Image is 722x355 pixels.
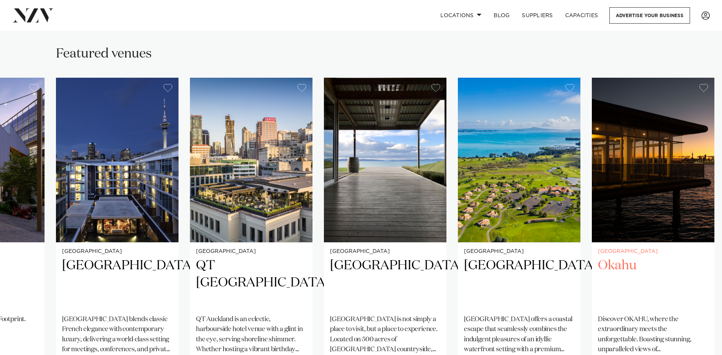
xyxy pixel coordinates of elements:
p: QT Auckland is an eclectic, harbourside hotel venue with a glint in the eye, serving shoreline sh... [196,315,306,355]
h2: Featured venues [56,45,152,62]
a: Advertise your business [609,7,690,24]
small: [GEOGRAPHIC_DATA] [62,249,172,254]
h2: [GEOGRAPHIC_DATA] [330,257,440,309]
p: [GEOGRAPHIC_DATA] is not simply a place to visit, but a place to experience. Located on 500 acres... [330,315,440,355]
a: Capacities [559,7,604,24]
a: Locations [434,7,488,24]
p: [GEOGRAPHIC_DATA] offers a coastal escape that seamlessly combines the indulgent pleasures of an ... [464,315,574,355]
small: [GEOGRAPHIC_DATA] [464,249,574,254]
h2: Okahu [598,257,708,309]
h2: [GEOGRAPHIC_DATA] [62,257,172,309]
img: nzv-logo.png [12,8,54,22]
small: [GEOGRAPHIC_DATA] [330,249,440,254]
small: [GEOGRAPHIC_DATA] [598,249,708,254]
img: Sofitel Auckland Viaduct Harbour hotel venue [56,78,179,242]
h2: [GEOGRAPHIC_DATA] [464,257,574,309]
p: Discover OKAHU, where the extraordinary meets the unforgettable. Boasting stunning, unparalleled ... [598,315,708,355]
p: [GEOGRAPHIC_DATA] blends classic French elegance with contemporary luxury, delivering a world-cla... [62,315,172,355]
a: BLOG [488,7,516,24]
h2: QT [GEOGRAPHIC_DATA] [196,257,306,309]
a: SUPPLIERS [516,7,559,24]
small: [GEOGRAPHIC_DATA] [196,249,306,254]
